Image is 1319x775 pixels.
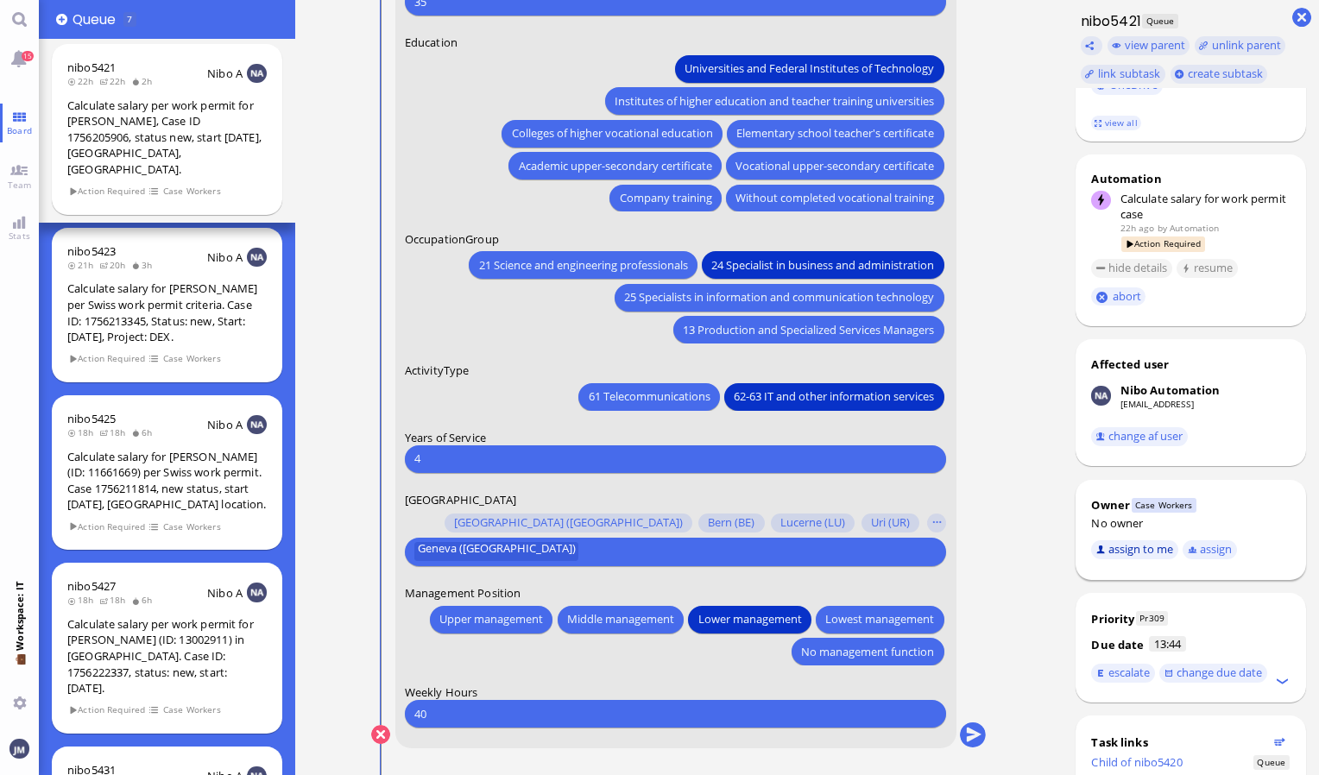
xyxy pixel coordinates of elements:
[620,189,712,207] span: Company training
[1149,636,1186,652] span: 13:44
[673,316,943,343] button: 13 Production and Specialized Services Managers
[445,514,692,532] button: [GEOGRAPHIC_DATA] ([GEOGRAPHIC_DATA])
[162,703,221,717] span: Case Workers
[1108,36,1190,55] button: view parent
[1183,540,1237,559] button: assign
[702,251,943,279] button: 24 Specialist in business and administration
[709,516,755,530] span: Bern (BE)
[1170,222,1219,234] span: automation@bluelakelegal.com
[780,516,845,530] span: Lucerne (LU)
[1171,65,1268,84] button: create subtask
[1091,734,1269,750] div: Task links
[737,124,935,142] span: Elementary school teacher's certificate
[13,651,26,690] span: 💼 Workspace: IT
[1091,386,1110,405] img: Nibo Automation
[1091,356,1169,372] div: Affected user
[684,320,935,338] span: 13 Production and Specialized Services Managers
[1195,36,1286,55] button: unlink parent
[1091,259,1172,278] button: hide details
[68,703,146,717] span: Action Required
[22,51,34,61] span: 15
[405,491,516,507] span: [GEOGRAPHIC_DATA]
[1091,497,1130,513] div: Owner
[73,9,122,29] span: Queue
[502,119,723,147] button: Colleges of higher vocational education
[247,64,266,83] img: NA
[405,429,486,444] span: Years of Service
[67,243,116,259] a: nibo5423
[67,594,99,606] span: 18h
[162,184,221,198] span: Case Workers
[67,259,99,271] span: 21h
[1177,259,1238,278] button: resume
[405,585,521,601] span: Management Position
[1274,736,1285,747] button: Show flow diagram
[162,520,221,534] span: Case Workers
[99,594,131,606] span: 18h
[3,179,36,191] span: Team
[726,184,943,211] button: Without completed vocational training
[1142,14,1177,28] span: Queue
[56,14,67,25] button: Add
[861,514,919,532] button: Uri (UR)
[405,35,458,50] span: Education
[1132,498,1196,513] span: Case Workers
[67,60,116,75] span: nibo5421
[625,288,935,306] span: 25 Specialists in information and communication technology
[816,605,943,633] button: Lowest management
[1091,427,1188,446] button: change af user
[67,280,267,344] div: Calculate salary for [PERSON_NAME] per Swiss work permit criteria. Case ID: 1756213345, Status: n...
[430,605,552,633] button: Upper management
[1159,664,1267,683] button: change due date
[735,387,935,406] span: 62-63 IT and other information services
[67,75,99,87] span: 22h
[1091,637,1144,652] div: Due date
[371,725,390,744] button: Cancel
[724,382,943,410] button: 62-63 IT and other information services
[479,255,688,274] span: 21 Science and engineering professionals
[67,411,116,426] a: nibo5425
[589,387,710,406] span: 61 Telecommunications
[615,91,935,110] span: Institutes of higher education and teacher training universities
[1091,664,1155,683] button: escalate
[698,514,764,532] button: Bern (BE)
[99,426,131,438] span: 18h
[68,184,146,198] span: Action Required
[131,259,158,271] span: 3h
[1091,754,1182,770] a: Child of nibo5420
[567,610,674,628] span: Middle management
[519,156,712,174] span: Academic upper-secondary certificate
[131,75,158,87] span: 2h
[512,124,713,142] span: Colleges of higher vocational education
[67,578,116,594] a: nibo5427
[67,616,267,696] div: Calculate salary per work permit for [PERSON_NAME] (ID: 13002911) in [GEOGRAPHIC_DATA]. Case ID: ...
[1158,222,1167,234] span: by
[1098,66,1161,81] span: link subtask
[689,605,811,633] button: Lower management
[454,516,683,530] span: [GEOGRAPHIC_DATA] ([GEOGRAPHIC_DATA])
[67,449,267,513] div: Calculate salary for [PERSON_NAME] (ID: 11661669) per Swiss work permit. Case 1756211814, new sta...
[414,542,578,561] button: Geneva ([GEOGRAPHIC_DATA])
[9,739,28,758] img: You
[162,351,221,366] span: Case Workers
[727,119,943,147] button: Elementary school teacher's certificate
[1253,755,1289,770] span: Status
[675,54,943,82] button: Universities and Federal Institutes of Technology
[1091,611,1134,627] div: Priority
[247,248,266,267] img: NA
[1091,116,1141,130] a: view all
[792,638,943,665] button: No management function
[131,594,158,606] span: 6h
[1081,36,1103,55] button: Copy ticket nibo5421 link to clipboard
[439,610,543,628] span: Upper management
[1091,287,1145,306] button: abort
[610,184,722,211] button: Company training
[1091,540,1178,559] button: assign to me
[579,382,720,410] button: 61 Telecommunications
[470,251,697,279] button: 21 Science and engineering professionals
[247,583,266,602] img: NA
[1091,171,1291,186] div: Automation
[712,255,935,274] span: 24 Specialist in business and administration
